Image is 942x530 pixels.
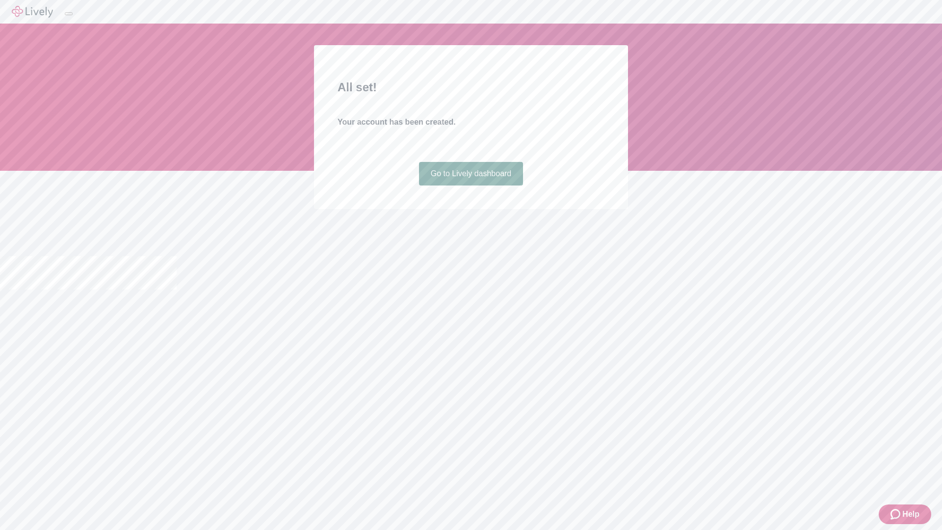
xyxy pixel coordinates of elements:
[338,79,604,96] h2: All set!
[879,504,931,524] button: Zendesk support iconHelp
[12,6,53,18] img: Lively
[890,508,902,520] svg: Zendesk support icon
[65,12,73,15] button: Log out
[338,116,604,128] h4: Your account has been created.
[902,508,919,520] span: Help
[419,162,523,185] a: Go to Lively dashboard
